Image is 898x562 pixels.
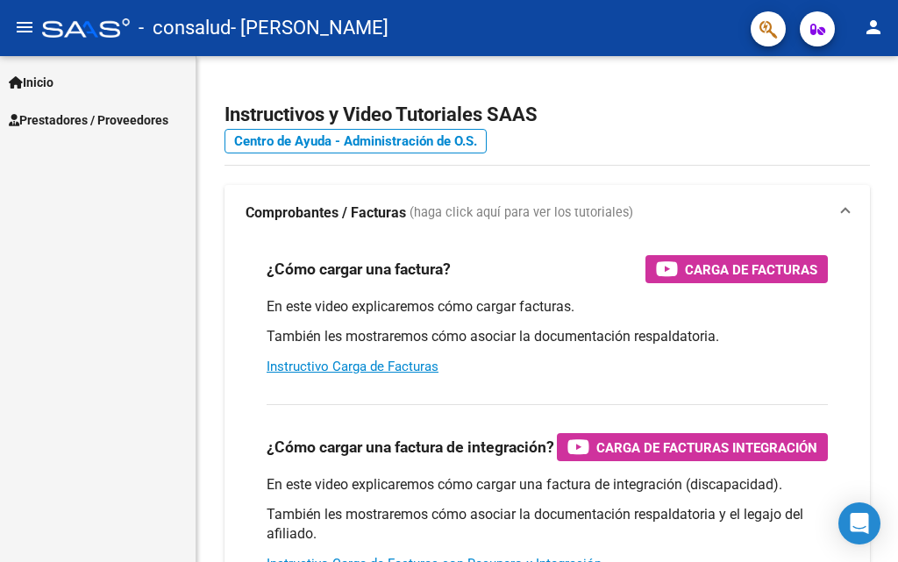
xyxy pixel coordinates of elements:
p: También les mostraremos cómo asociar la documentación respaldatoria y el legajo del afiliado. [267,505,828,544]
span: (haga click aquí para ver los tutoriales) [410,203,633,223]
a: Instructivo Carga de Facturas [267,359,438,374]
p: En este video explicaremos cómo cargar facturas. [267,297,828,317]
span: Carga de Facturas [685,259,817,281]
button: Carga de Facturas [645,255,828,283]
mat-icon: menu [14,17,35,38]
h3: ¿Cómo cargar una factura? [267,257,451,281]
span: - [PERSON_NAME] [231,9,388,47]
span: Carga de Facturas Integración [596,437,817,459]
span: Prestadores / Proveedores [9,110,168,130]
mat-expansion-panel-header: Comprobantes / Facturas (haga click aquí para ver los tutoriales) [224,185,870,241]
a: Centro de Ayuda - Administración de O.S. [224,129,487,153]
mat-icon: person [863,17,884,38]
p: En este video explicaremos cómo cargar una factura de integración (discapacidad). [267,475,828,494]
span: - consalud [139,9,231,47]
h2: Instructivos y Video Tutoriales SAAS [224,98,870,132]
div: Open Intercom Messenger [838,502,880,544]
h3: ¿Cómo cargar una factura de integración? [267,435,554,459]
span: Inicio [9,73,53,92]
strong: Comprobantes / Facturas [246,203,406,223]
button: Carga de Facturas Integración [557,433,828,461]
p: También les mostraremos cómo asociar la documentación respaldatoria. [267,327,828,346]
